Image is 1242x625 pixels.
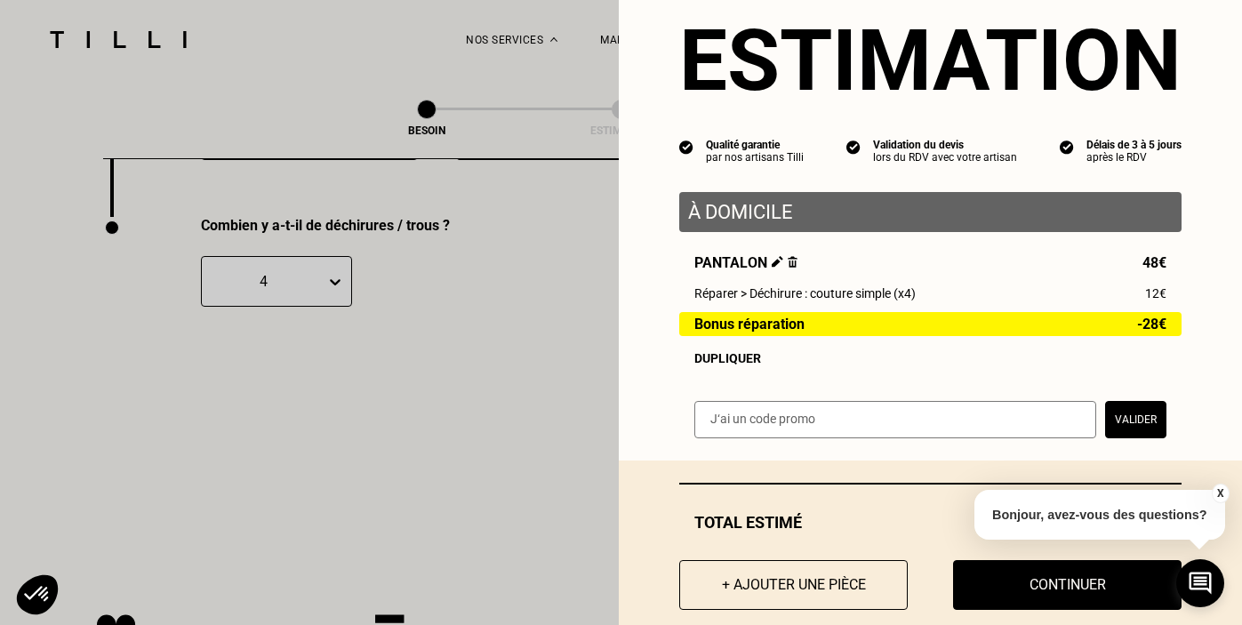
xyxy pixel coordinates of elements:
div: Total estimé [679,513,1182,532]
div: Qualité garantie [706,139,804,151]
div: après le RDV [1086,151,1182,164]
button: X [1211,484,1229,503]
div: lors du RDV avec votre artisan [873,151,1017,164]
img: icon list info [846,139,861,155]
img: icon list info [1060,139,1074,155]
button: Valider [1105,401,1166,438]
div: Validation du devis [873,139,1017,151]
img: icon list info [679,139,693,155]
span: 48€ [1142,254,1166,271]
p: À domicile [688,201,1173,223]
div: par nos artisans Tilli [706,151,804,164]
p: Bonjour, avez-vous des questions? [974,490,1225,540]
span: Pantalon [694,254,797,271]
button: + Ajouter une pièce [679,560,908,610]
span: Bonus réparation [694,317,805,332]
span: Réparer > Déchirure : couture simple (x4) [694,286,916,300]
input: J‘ai un code promo [694,401,1096,438]
span: -28€ [1137,317,1166,332]
button: Continuer [953,560,1182,610]
span: 12€ [1145,286,1166,300]
section: Estimation [679,11,1182,110]
img: Éditer [772,256,783,268]
div: Dupliquer [694,351,1166,365]
img: Supprimer [788,256,797,268]
div: Délais de 3 à 5 jours [1086,139,1182,151]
